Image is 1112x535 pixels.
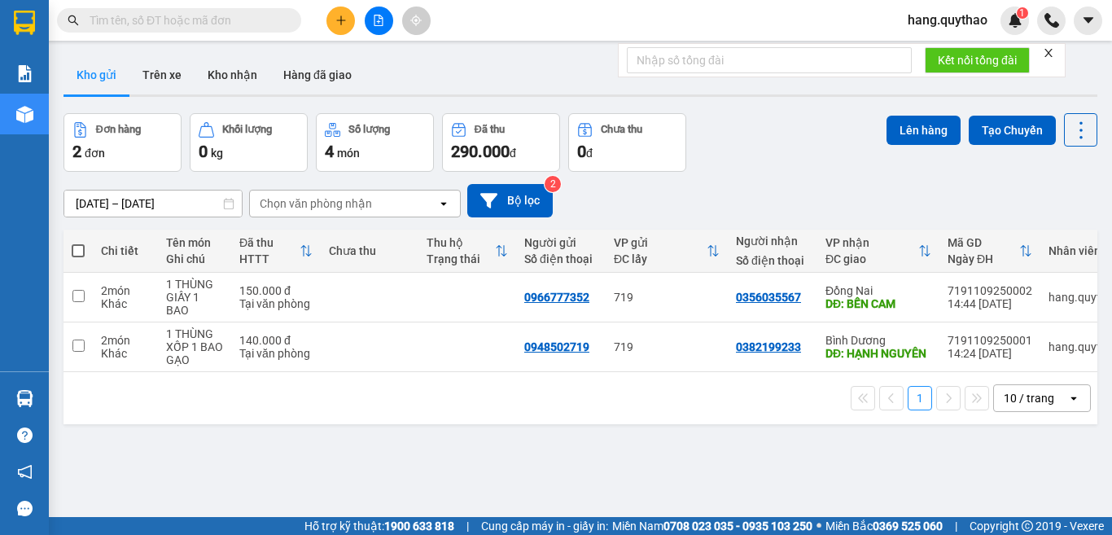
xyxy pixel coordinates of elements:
[270,55,365,94] button: Hàng đã giao
[101,334,150,347] div: 2 món
[545,176,561,192] sup: 2
[326,7,355,35] button: plus
[825,252,918,265] div: ĐC giao
[68,15,79,26] span: search
[816,523,821,529] span: ⚪️
[451,142,510,161] span: 290.000
[825,347,931,360] div: DĐ: HẠNH NGUYÊN
[948,297,1032,310] div: 14:44 [DATE]
[606,230,728,273] th: Toggle SortBy
[195,55,270,94] button: Kho nhận
[304,517,454,535] span: Hỗ trợ kỹ thuật:
[101,297,150,310] div: Khác
[938,51,1017,69] span: Kết nối tổng đài
[63,55,129,94] button: Kho gửi
[239,284,313,297] div: 150.000 đ
[1081,13,1096,28] span: caret-down
[1074,7,1102,35] button: caret-down
[568,113,686,172] button: Chưa thu0đ
[736,235,809,248] div: Người nhận
[101,284,150,297] div: 2 món
[466,517,469,535] span: |
[948,284,1032,297] div: 7191109250002
[948,236,1019,249] div: Mã GD
[736,340,801,353] div: 0382199233
[663,520,812,533] strong: 0708 023 035 - 0935 103 250
[437,197,450,210] svg: open
[948,334,1032,347] div: 7191109250001
[373,15,384,26] span: file-add
[16,390,33,407] img: warehouse-icon
[316,113,434,172] button: Số lượng4món
[524,291,589,304] div: 0966777352
[17,464,33,480] span: notification
[239,297,313,310] div: Tại văn phòng
[384,520,454,533] strong: 1900 633 818
[231,230,321,273] th: Toggle SortBy
[16,65,33,82] img: solution-icon
[63,113,182,172] button: Đơn hàng2đơn
[524,236,598,249] div: Người gửi
[260,195,372,212] div: Chọn văn phòng nhận
[817,230,939,273] th: Toggle SortBy
[427,252,495,265] div: Trạng thái
[101,244,150,257] div: Chi tiết
[467,184,553,217] button: Bộ lọc
[1008,13,1022,28] img: icon-new-feature
[614,291,720,304] div: 719
[14,11,35,35] img: logo-vxr
[586,147,593,160] span: đ
[825,297,931,310] div: DĐ: BẾN CAM
[239,252,300,265] div: HTTT
[948,252,1019,265] div: Ngày ĐH
[601,124,642,135] div: Chưa thu
[85,147,105,160] span: đơn
[1043,47,1054,59] span: close
[365,7,393,35] button: file-add
[955,517,957,535] span: |
[166,236,223,249] div: Tên món
[348,124,390,135] div: Số lượng
[1017,7,1028,19] sup: 1
[190,113,308,172] button: Khối lượng0kg
[90,11,282,29] input: Tìm tên, số ĐT hoặc mã đơn
[577,142,586,161] span: 0
[969,116,1056,145] button: Tạo Chuyến
[166,278,223,317] div: 1 THÙNG GIẤY 1 BAO
[72,142,81,161] span: 2
[481,517,608,535] span: Cung cấp máy in - giấy in:
[939,230,1040,273] th: Toggle SortBy
[101,347,150,360] div: Khác
[614,236,707,249] div: VP gửi
[825,284,931,297] div: Đồng Nai
[335,15,347,26] span: plus
[337,147,360,160] span: món
[736,254,809,267] div: Số điện thoại
[614,340,720,353] div: 719
[129,55,195,94] button: Trên xe
[442,113,560,172] button: Đã thu290.000đ
[16,106,33,123] img: warehouse-icon
[410,15,422,26] span: aim
[524,340,589,353] div: 0948502719
[825,236,918,249] div: VP nhận
[239,347,313,360] div: Tại văn phòng
[64,191,242,217] input: Select a date range.
[825,517,943,535] span: Miền Bắc
[1022,520,1033,532] span: copyright
[199,142,208,161] span: 0
[1019,7,1025,19] span: 1
[612,517,812,535] span: Miền Nam
[1004,390,1054,406] div: 10 / trang
[475,124,505,135] div: Đã thu
[825,334,931,347] div: Bình Dương
[402,7,431,35] button: aim
[325,142,334,161] span: 4
[895,10,1000,30] span: hang.quythao
[925,47,1030,73] button: Kết nối tổng đài
[614,252,707,265] div: ĐC lấy
[239,334,313,347] div: 140.000 đ
[908,386,932,410] button: 1
[211,147,223,160] span: kg
[166,252,223,265] div: Ghi chú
